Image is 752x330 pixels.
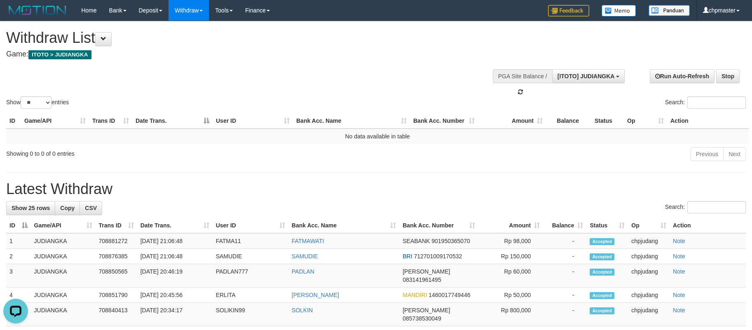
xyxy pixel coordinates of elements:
[586,218,628,233] th: Status: activate to sort column ascending
[21,113,89,129] th: Game/API: activate to sort column ascending
[31,264,96,288] td: JUDIANGKA
[628,249,670,264] td: chpjudang
[96,218,137,233] th: Trans ID: activate to sort column ascending
[6,30,493,46] h1: Withdraw List
[673,292,685,298] a: Note
[665,201,746,213] label: Search:
[624,113,667,129] th: Op: activate to sort column ascending
[213,113,293,129] th: User ID: activate to sort column ascending
[292,292,339,298] a: [PERSON_NAME]
[493,69,552,83] div: PGA Site Balance /
[213,249,288,264] td: SAMUDIE
[478,233,543,249] td: Rp 98,000
[292,268,314,275] a: PADLAN
[590,269,614,276] span: Accepted
[478,218,543,233] th: Amount: activate to sort column ascending
[137,218,213,233] th: Date Trans.: activate to sort column ascending
[414,253,462,260] span: Copy 712701009170532 to clipboard
[132,113,213,129] th: Date Trans.: activate to sort column descending
[591,113,624,129] th: Status
[96,303,137,326] td: 708840413
[628,303,670,326] td: chpjudang
[673,238,685,244] a: Note
[673,253,685,260] a: Note
[552,69,625,83] button: [ITOTO] JUDIANGKA
[399,218,478,233] th: Bank Acc. Number: activate to sort column ascending
[665,96,746,109] label: Search:
[6,181,746,197] h1: Latest Withdraw
[12,205,50,211] span: Show 25 rows
[403,307,450,314] span: [PERSON_NAME]
[716,69,740,83] a: Stop
[96,233,137,249] td: 708881272
[403,315,441,322] span: Copy 085738530049 to clipboard
[410,113,478,129] th: Bank Acc. Number: activate to sort column ascending
[478,249,543,264] td: Rp 150,000
[292,253,318,260] a: SAMUDIE
[543,218,586,233] th: Balance: activate to sort column ascending
[403,268,450,275] span: [PERSON_NAME]
[3,3,28,28] button: Open LiveChat chat widget
[546,113,591,129] th: Balance
[673,268,685,275] a: Note
[602,5,636,16] img: Button%20Memo.svg
[137,233,213,249] td: [DATE] 21:06:48
[60,205,75,211] span: Copy
[590,292,614,299] span: Accepted
[96,288,137,303] td: 708851790
[6,233,31,249] td: 1
[288,218,399,233] th: Bank Acc. Name: activate to sort column ascending
[590,307,614,314] span: Accepted
[6,288,31,303] td: 4
[649,5,690,16] img: panduan.png
[478,264,543,288] td: Rp 60,000
[213,218,288,233] th: User ID: activate to sort column ascending
[628,288,670,303] td: chpjudang
[31,303,96,326] td: JUDIANGKA
[650,69,715,83] a: Run Auto-Refresh
[543,288,586,303] td: -
[6,146,307,158] div: Showing 0 to 0 of 0 entries
[403,253,412,260] span: BRI
[478,288,543,303] td: Rp 50,000
[55,201,80,215] a: Copy
[687,201,746,213] input: Search:
[213,288,288,303] td: ERLITA
[478,303,543,326] td: Rp 800,000
[403,276,441,283] span: Copy 083141961495 to clipboard
[293,113,410,129] th: Bank Acc. Name: activate to sort column ascending
[543,233,586,249] td: -
[6,50,493,59] h4: Game:
[558,73,614,80] span: [ITOTO] JUDIANGKA
[548,5,589,16] img: Feedback.jpg
[628,218,670,233] th: Op: activate to sort column ascending
[667,113,749,129] th: Action
[6,113,21,129] th: ID
[673,307,685,314] a: Note
[31,218,96,233] th: Game/API: activate to sort column ascending
[6,218,31,233] th: ID: activate to sort column descending
[85,205,97,211] span: CSV
[96,264,137,288] td: 708850565
[31,249,96,264] td: JUDIANGKA
[723,147,746,161] a: Next
[6,129,749,144] td: No data available in table
[6,4,69,16] img: MOTION_logo.png
[687,96,746,109] input: Search:
[213,303,288,326] td: SOLIKIN99
[403,238,430,244] span: SEABANK
[137,288,213,303] td: [DATE] 20:45:56
[6,264,31,288] td: 3
[137,264,213,288] td: [DATE] 20:46:19
[543,303,586,326] td: -
[89,113,132,129] th: Trans ID: activate to sort column ascending
[543,264,586,288] td: -
[6,201,55,215] a: Show 25 rows
[628,233,670,249] td: chpjudang
[137,249,213,264] td: [DATE] 21:06:48
[292,307,313,314] a: SOLKIN
[6,249,31,264] td: 2
[21,96,52,109] select: Showentries
[213,233,288,249] td: FATMA11
[543,249,586,264] td: -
